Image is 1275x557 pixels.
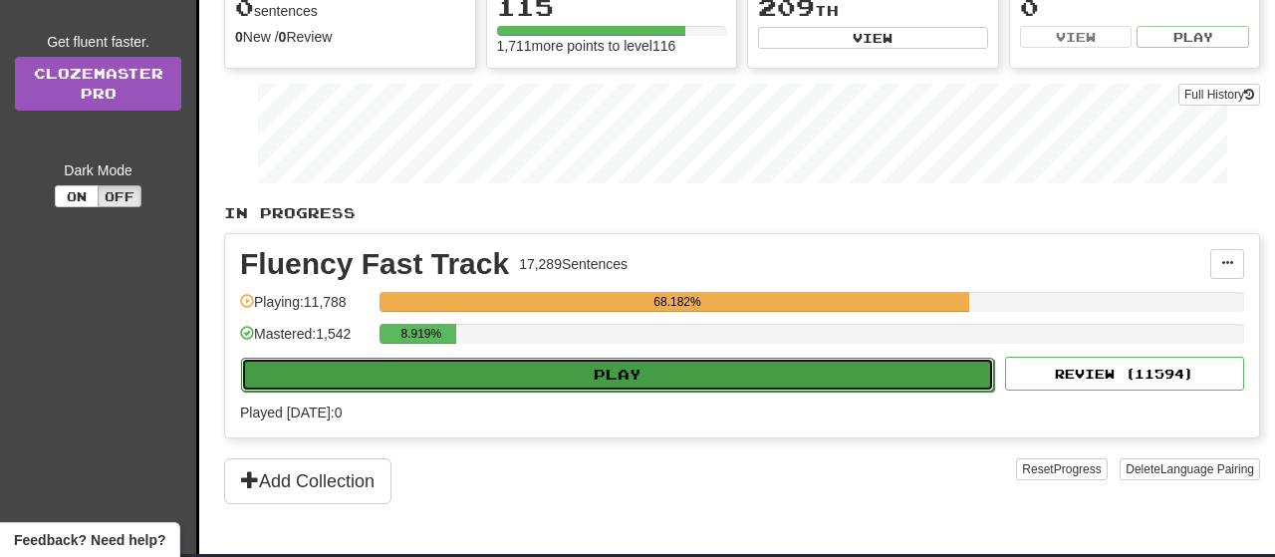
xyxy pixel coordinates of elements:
[240,292,370,325] div: Playing: 11,788
[14,530,165,550] span: Open feedback widget
[1137,26,1249,48] button: Play
[15,32,181,52] div: Get fluent faster.
[15,57,181,111] a: ClozemasterPro
[1120,458,1260,480] button: DeleteLanguage Pairing
[385,324,456,344] div: 8.919%
[1178,84,1260,106] button: Full History
[241,358,994,392] button: Play
[240,324,370,357] div: Mastered: 1,542
[385,292,969,312] div: 68.182%
[235,27,465,47] div: New / Review
[1054,462,1102,476] span: Progress
[1016,458,1107,480] button: ResetProgress
[1020,26,1133,48] button: View
[519,254,628,274] div: 17,289 Sentences
[98,185,141,207] button: Off
[235,29,243,45] strong: 0
[224,203,1260,223] p: In Progress
[15,160,181,180] div: Dark Mode
[55,185,99,207] button: On
[240,405,342,420] span: Played [DATE]: 0
[497,36,727,56] div: 1,711 more points to level 116
[240,249,509,279] div: Fluency Fast Track
[1160,462,1254,476] span: Language Pairing
[758,27,988,49] button: View
[224,458,391,504] button: Add Collection
[1005,357,1244,391] button: Review (11594)
[279,29,287,45] strong: 0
